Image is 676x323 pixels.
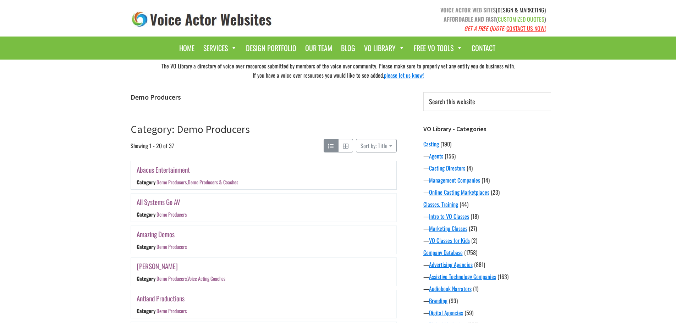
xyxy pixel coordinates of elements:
a: Management Companies [429,176,480,184]
span: (2) [471,236,477,245]
div: — [423,176,551,184]
a: VO Library [361,40,408,56]
div: — [423,236,551,245]
a: Demo Producers [156,243,186,250]
span: (44) [460,200,468,208]
a: Free VO Tools [410,40,466,56]
a: Abacus Entertainment [137,165,190,175]
a: Casting Directors [429,164,465,172]
span: (190) [440,140,451,148]
div: — [423,308,551,317]
a: Branding [429,296,447,305]
span: (27) [469,224,477,233]
p: (DESIGN & MARKETING) ( ) [344,5,546,33]
h3: VO Library - Categories [423,125,551,133]
span: (163) [498,272,509,281]
a: Services [200,40,241,56]
div: Category [137,179,155,186]
strong: VOICE ACTOR WEB SITES [440,6,496,14]
a: Contact [468,40,499,56]
a: Blog [337,40,359,56]
div: — [423,212,551,221]
span: (881) [474,260,485,269]
strong: AFFORDABLE AND FAST [444,15,496,23]
a: Demo Producers [156,211,186,218]
div: — [423,260,551,269]
a: Our Team [302,40,336,56]
a: Demo Producers [156,275,186,282]
div: — [423,188,551,196]
div: — [423,224,551,233]
a: [PERSON_NAME] [137,261,178,271]
div: Category [137,211,155,218]
span: (93) [449,296,458,305]
a: Online Casting Marketplaces [429,188,489,196]
a: Digital Agencies [429,308,463,317]
div: — [423,164,551,172]
a: Demo Producers [156,179,186,186]
div: , [156,179,238,186]
div: Category [137,243,155,250]
span: (1) [473,284,478,293]
span: (14) [482,176,490,184]
a: Agents [429,152,443,160]
a: Company Database [423,248,463,257]
span: (4) [467,164,473,172]
div: — [423,284,551,293]
a: All Systems Go AV [137,197,180,207]
span: Showing 1 - 20 of 37 [131,139,174,152]
a: Demo Producers & Coaches [187,179,238,186]
a: Classes, Training [423,200,458,208]
a: Intro to VO Classes [429,212,469,221]
input: Search this website [423,92,551,111]
div: Category [137,307,155,314]
a: Marketing Classes [429,224,467,233]
span: (156) [445,152,456,160]
a: Casting [423,140,439,148]
a: Antland Productions [137,293,185,303]
div: Category [137,275,155,282]
a: Demo Producers [156,307,186,314]
img: voice_actor_websites_logo [131,10,273,29]
em: GET A FREE QUOTE: [464,24,505,33]
a: please let us know! [384,71,424,79]
div: — [423,152,551,160]
a: Category: Demo Producers [131,122,250,136]
a: Audiobook Narrators [429,284,472,293]
a: Design Portfolio [242,40,300,56]
span: (23) [491,188,500,196]
a: Voice Acting Coaches [187,275,225,282]
a: Assistive Technology Companies [429,272,496,281]
a: CONTACT US NOW! [506,24,546,33]
button: Sort by: Title [356,139,396,152]
span: (18) [471,212,479,221]
div: , [156,275,225,282]
span: (1758) [464,248,477,257]
span: CUSTOMIZED QUOTES [498,15,544,23]
div: The VO Library a directory of voice over resources submitted by members of the voice over communi... [125,60,551,82]
a: Amazing Demos [137,229,175,239]
a: Advertising Agencies [429,260,473,269]
div: — [423,296,551,305]
a: VO Classes for Kids [429,236,470,245]
a: Home [176,40,198,56]
span: (59) [465,308,473,317]
div: — [423,272,551,281]
h1: Demo Producers [131,93,397,101]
